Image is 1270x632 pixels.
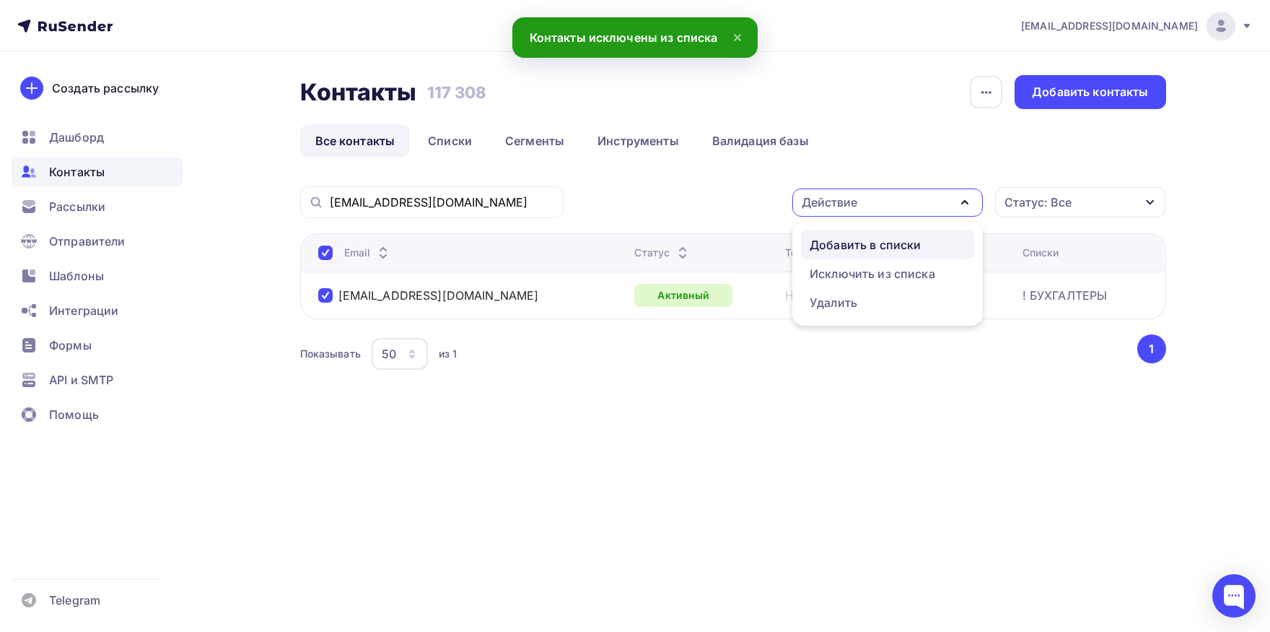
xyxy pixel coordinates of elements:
[49,302,118,319] span: Интеграции
[1004,194,1072,211] div: Статус: Все
[338,288,539,303] a: [EMAIL_ADDRESS][DOMAIN_NAME]
[1134,334,1166,363] ul: Pagination
[12,123,183,152] a: Дашборд
[490,124,579,157] a: Сегменты
[49,592,100,609] span: Telegram
[12,157,183,186] a: Контакты
[810,294,857,311] div: Удалить
[49,337,92,354] span: Формы
[49,233,126,250] span: Отправители
[49,406,99,423] span: Помощь
[785,288,863,303] a: Нет телефона
[49,198,105,215] span: Рассылки
[371,337,429,371] button: 50
[427,82,487,103] h3: 117 308
[1032,84,1148,100] div: Добавить контакты
[634,246,691,260] div: Статус
[792,222,983,326] ul: Действие
[300,124,411,157] a: Все контакты
[634,284,732,307] a: Активный
[49,163,105,181] span: Контакты
[1022,288,1108,303] a: ! БУХГАЛТЕРЫ
[382,345,396,363] div: 50
[697,124,824,157] a: Валидация базы
[1021,12,1253,40] a: [EMAIL_ADDRESS][DOMAIN_NAME]
[49,129,104,146] span: Дашборд
[785,246,849,260] div: Телефон
[413,124,487,157] a: Списки
[1021,19,1198,33] span: [EMAIL_ADDRESS][DOMAIN_NAME]
[810,236,921,254] div: Добавить в списки
[582,124,694,157] a: Инструменты
[994,186,1166,218] button: Статус: Все
[344,246,393,260] div: Email
[300,347,361,361] div: Показывать
[439,347,457,361] div: из 1
[49,267,104,285] span: Шаблоны
[810,265,935,282] div: Исключить из списка
[52,79,159,97] div: Создать рассылку
[1137,334,1166,363] button: Go to page 1
[802,194,857,211] div: Действие
[330,194,555,210] input: Поиск
[300,78,417,107] h2: Контакты
[12,192,183,221] a: Рассылки
[12,227,183,256] a: Отправители
[792,189,983,217] button: Действие
[12,331,183,360] a: Формы
[49,371,113,389] span: API и SMTP
[1022,246,1059,260] div: Списки
[12,261,183,290] a: Шаблоны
